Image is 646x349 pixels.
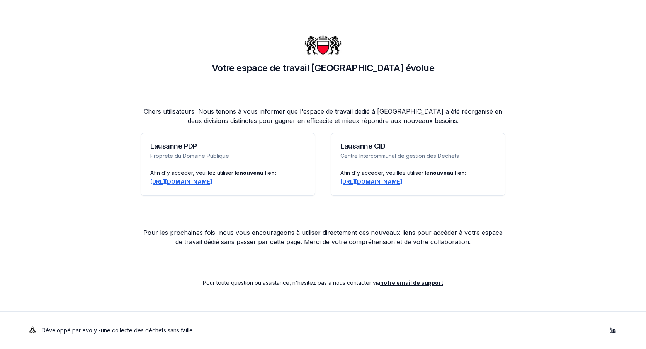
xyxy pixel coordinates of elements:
a: evoly [82,327,97,334]
p: Propreté du Domaine Publique [150,152,306,160]
div: Afin d'y accéder, veuillez utiliser le [340,169,496,177]
a: [URL][DOMAIN_NAME] [340,178,402,185]
a: [URL][DOMAIN_NAME] [150,178,212,185]
p: Pour les prochaines fois, nous vous encourageons à utiliser directement ces nouveaux liens pour a... [141,228,505,246]
img: Evoly Logo [26,324,39,337]
span: nouveau lien: [240,169,276,176]
h3: Lausanne CID [340,143,496,150]
span: nouveau lien: [430,169,466,176]
a: notre email de support [380,279,443,286]
p: Développé par - une collecte des déchets sans faille . [42,325,194,336]
div: Afin d'y accéder, veuillez utiliser le [150,169,306,177]
p: Pour toute question ou assistance, n'hésitez pas à nous contacter via [141,279,505,287]
h1: Votre espace de travail [GEOGRAPHIC_DATA] évolue [141,62,505,74]
p: Chers utilisateurs, Nous tenons à vous informer que l'espace de travail dédié à [GEOGRAPHIC_DATA]... [141,107,505,125]
h3: Lausanne PDP [150,143,306,150]
img: Ville de Lausanne Logo [304,26,342,63]
p: Centre Intercommunal de gestion des Déchets [340,152,496,160]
